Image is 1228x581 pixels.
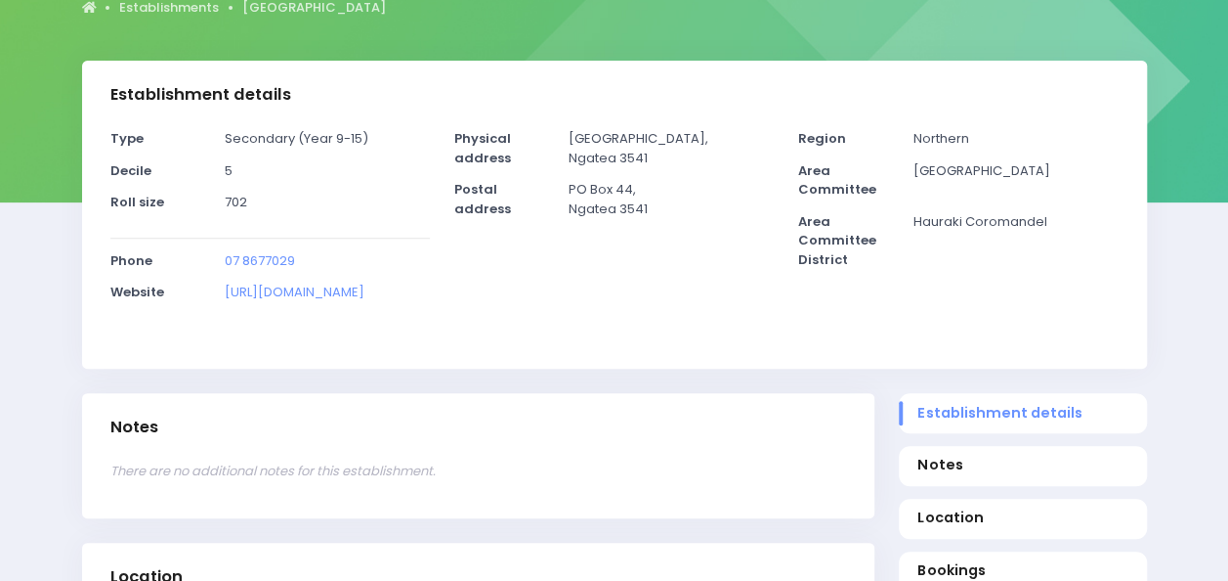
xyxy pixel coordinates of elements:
[110,129,144,148] strong: Type
[917,403,1127,424] span: Establishment details
[917,508,1127,528] span: Location
[912,161,1118,181] p: [GEOGRAPHIC_DATA]
[899,446,1147,486] a: Notes
[110,193,164,211] strong: Roll size
[110,251,152,270] strong: Phone
[225,251,295,270] a: 07 8677029
[225,283,364,301] a: [URL][DOMAIN_NAME]
[225,161,430,181] p: 5
[454,180,511,218] strong: Postal address
[912,212,1118,232] p: Hauraki Coromandel
[110,85,291,105] h3: Establishment details
[798,212,876,269] strong: Area Committee District
[899,393,1147,433] a: Establishment details
[110,462,846,481] p: There are no additional notes for this establishment.
[454,129,511,167] strong: Physical address
[110,283,164,301] strong: Website
[899,499,1147,539] a: Location
[569,180,774,218] p: PO Box 44, Ngatea 3541
[798,129,846,148] strong: Region
[917,455,1127,475] span: Notes
[225,193,430,212] p: 702
[569,129,774,167] p: [GEOGRAPHIC_DATA], Ngatea 3541
[912,129,1118,149] p: Northern
[110,418,158,437] h3: Notes
[917,560,1127,581] span: Bookings
[798,161,876,200] strong: Area Committee
[110,161,151,180] strong: Decile
[225,129,430,149] p: Secondary (Year 9-15)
